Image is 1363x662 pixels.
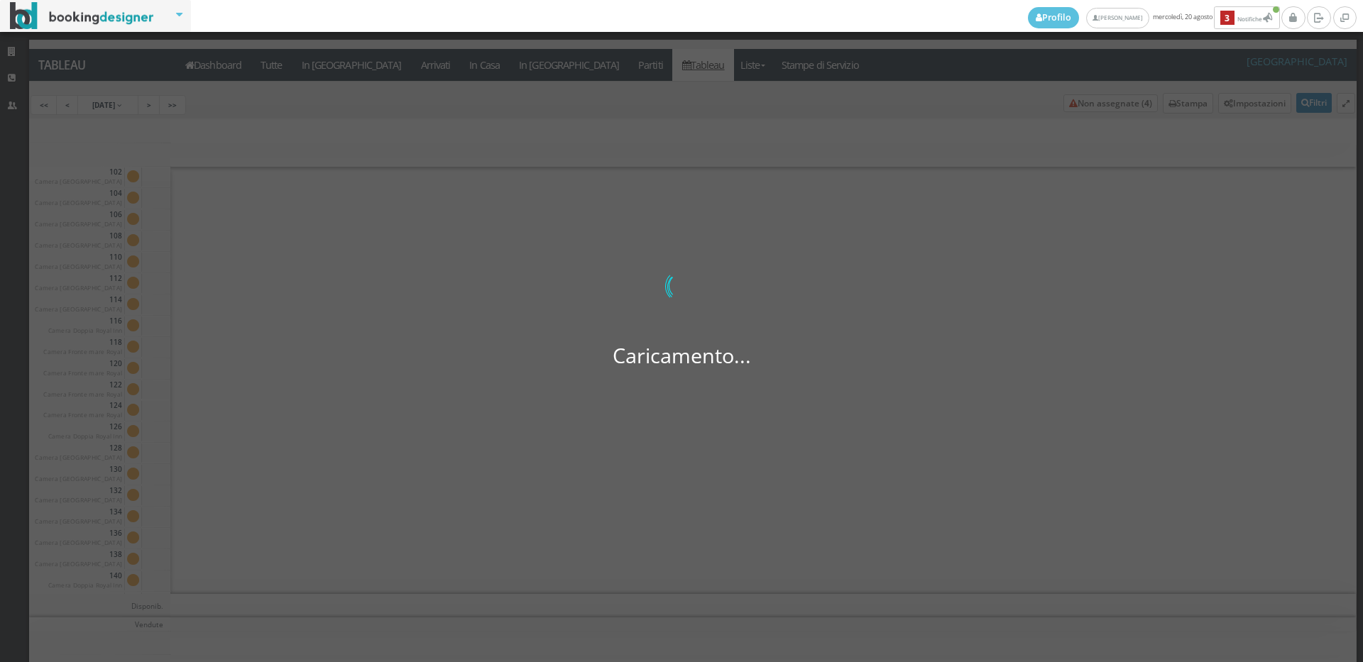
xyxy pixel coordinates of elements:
span: mercoledì, 20 agosto [1028,6,1281,29]
b: 3 [1220,11,1235,26]
button: 3Notifiche [1214,6,1280,29]
img: BookingDesigner.com [10,2,154,30]
a: Profilo [1028,7,1079,28]
a: [PERSON_NAME] [1086,8,1149,28]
